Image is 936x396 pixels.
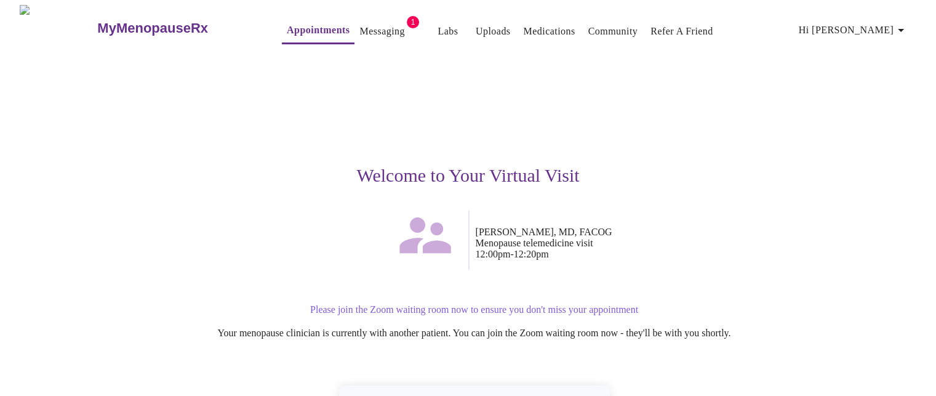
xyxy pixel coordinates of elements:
[20,5,96,51] img: MyMenopauseRx Logo
[794,18,913,42] button: Hi [PERSON_NAME]
[407,16,419,28] span: 1
[287,22,350,39] a: Appointments
[354,19,409,44] button: Messaging
[102,304,847,315] p: Please join the Zoom waiting room now to ensure you don't miss your appointment
[96,7,257,50] a: MyMenopauseRx
[476,23,511,40] a: Uploads
[97,20,208,36] h3: MyMenopauseRx
[476,227,847,260] p: [PERSON_NAME], MD, FACOG Menopause telemedicine visit 12:00pm - 12:20pm
[102,328,847,339] p: Your menopause clinician is currently with another patient. You can join the Zoom waiting room no...
[518,19,580,44] button: Medications
[523,23,575,40] a: Medications
[471,19,516,44] button: Uploads
[428,19,468,44] button: Labs
[588,23,638,40] a: Community
[359,23,404,40] a: Messaging
[650,23,713,40] a: Refer a Friend
[583,19,643,44] button: Community
[282,18,354,44] button: Appointments
[89,165,847,186] h3: Welcome to Your Virtual Visit
[799,22,908,39] span: Hi [PERSON_NAME]
[646,19,718,44] button: Refer a Friend
[438,23,458,40] a: Labs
